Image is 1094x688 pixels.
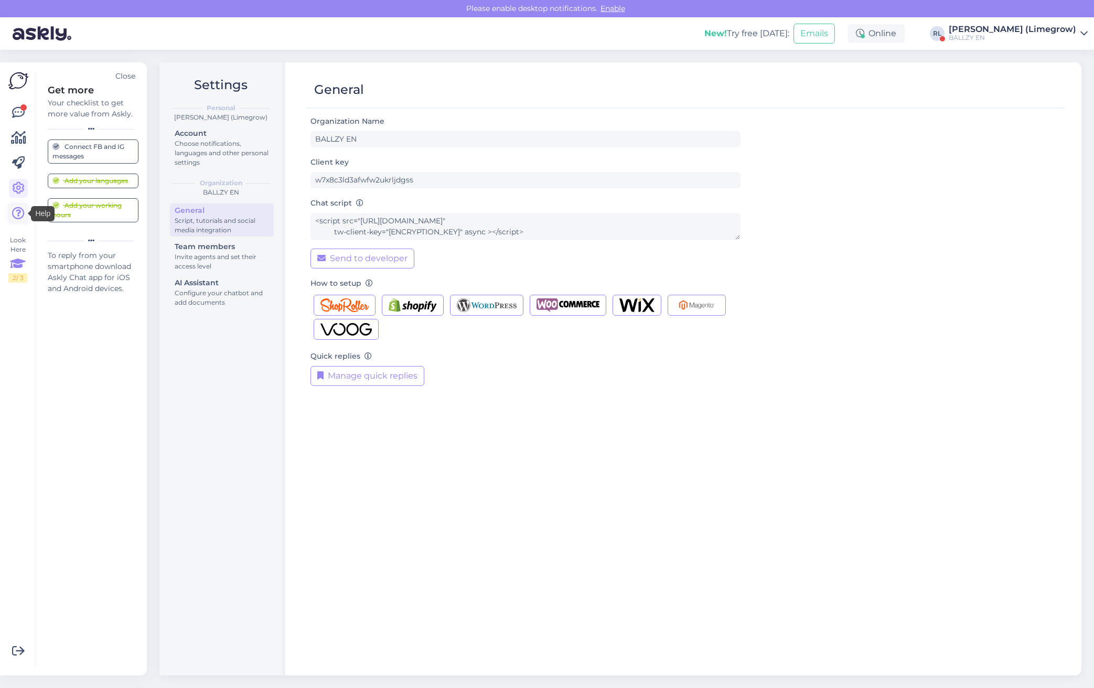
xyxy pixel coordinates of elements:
[793,24,835,44] button: Emails
[8,273,27,283] div: 2 / 3
[314,80,364,100] div: General
[704,27,789,40] div: Try free [DATE]:
[674,298,719,312] img: Magento
[389,298,437,312] img: Shopify
[8,235,27,283] div: Look Here
[848,24,905,43] div: Online
[457,298,517,312] img: Wordpress
[168,188,274,197] div: BALLZY EN
[310,131,741,147] input: ABC Corporation
[175,216,269,235] div: Script, tutorials and social media integration
[320,298,369,312] img: Shoproller
[48,198,138,222] a: Add your working hours
[52,142,134,161] div: Connect FB and IG messages
[310,157,349,168] label: Client key
[310,249,414,268] button: Send to developer
[48,98,138,120] div: Your checklist to get more value from Askly.
[170,203,274,236] a: GeneralScript, tutorials and social media integration
[31,206,55,221] div: Help
[949,25,1088,42] a: [PERSON_NAME] (Limegrow)BALLZY EN
[320,322,372,336] img: Voog
[597,4,628,13] span: Enable
[175,277,269,288] div: AI Assistant
[949,34,1076,42] div: BALLZY EN
[170,276,274,309] a: AI AssistantConfigure your chatbot and add documents
[310,366,424,386] button: Manage quick replies
[310,351,372,362] label: Quick replies
[175,288,269,307] div: Configure your chatbot and add documents
[310,116,389,127] label: Organization Name
[207,103,235,113] b: Personal
[48,83,138,98] div: Get more
[115,71,135,82] div: Close
[310,198,363,209] label: Chat script
[930,26,945,41] div: RL
[175,252,269,271] div: Invite agents and set their access level
[175,241,269,252] div: Team members
[175,205,269,216] div: General
[48,250,138,294] div: To reply from your smartphone download Askly Chat app for iOS and Android devices.
[537,298,599,312] img: Woocommerce
[52,176,128,186] div: Add your languages
[48,139,138,164] a: Connect FB and IG messages
[48,174,138,188] a: Add your languages
[310,213,741,240] textarea: <script src="[URL][DOMAIN_NAME]" tw-client-key="[ENCRYPTION_KEY]" async ></script>
[8,71,28,91] img: Askly Logo
[619,298,655,312] img: Wix
[200,178,242,188] b: Organization
[310,278,373,289] label: How to setup
[168,75,274,95] h2: Settings
[168,113,274,122] div: [PERSON_NAME] (Limegrow)
[175,128,269,139] div: Account
[949,25,1076,34] div: [PERSON_NAME] (Limegrow)
[704,28,727,38] b: New!
[175,139,269,167] div: Choose notifications, languages and other personal settings
[170,240,274,273] a: Team membersInvite agents and set their access level
[52,201,134,220] div: Add your working hours
[170,126,274,169] a: AccountChoose notifications, languages and other personal settings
